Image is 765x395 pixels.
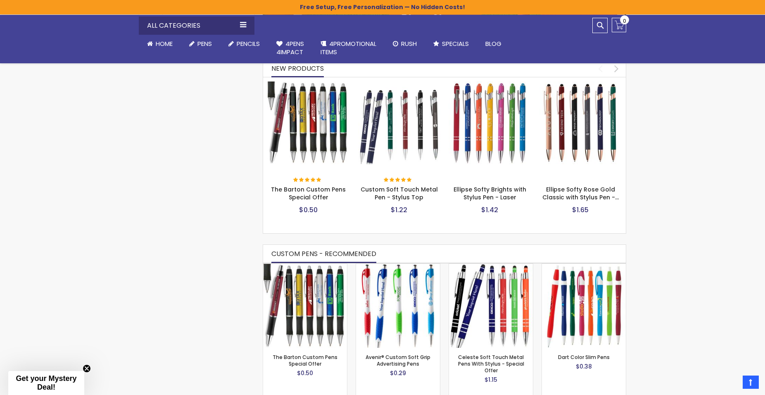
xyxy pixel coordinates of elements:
span: 4PROMOTIONAL ITEMS [321,39,376,56]
span: Pens [197,39,212,48]
a: Ellipse Softy Rose Gold Classic with Stylus Pen -… [542,185,619,201]
div: All Categories [139,17,254,35]
span: $1.65 [572,205,589,215]
span: New Products [271,64,324,73]
a: Specials [425,35,477,53]
a: The Barton Custom Pens Special Offer [273,354,337,367]
a: The Barton Custom Pens Special Offer [263,263,347,271]
a: Avenir® Custom Soft Grip Advertising Pens [366,354,430,367]
span: $0.38 [576,362,592,371]
span: $1.42 [481,205,498,215]
a: Celeste Soft Touch Metal Pens With Stylus - Special Offer [458,354,524,374]
span: $0.29 [390,369,406,377]
a: Top [743,376,759,389]
span: $1.15 [485,376,497,384]
a: The Barton Custom Pens Special Offer [267,81,350,88]
span: CUSTOM PENS - RECOMMENDED [271,249,376,259]
img: Custom Soft Touch Metal Pen - Stylus Top [358,81,441,164]
a: Avenir® Custom Soft Grip Advertising Pens [356,263,440,271]
a: Dart Color Slim Pens [558,354,610,361]
a: Pencils [220,35,268,53]
img: Ellipse Softy Brights with Stylus Pen - Laser [449,81,531,164]
a: 0 [612,18,626,32]
a: Custom Soft Touch Metal Pen - Stylus Top [358,81,441,88]
a: Ellipse Softy Brights with Stylus Pen - Laser [454,185,526,201]
span: Specials [442,39,469,48]
span: $0.50 [299,205,318,215]
div: next [609,61,624,76]
a: Pens [181,35,220,53]
a: Home [139,35,181,53]
span: $0.50 [297,369,313,377]
span: $1.22 [391,205,407,215]
a: The Barton Custom Pens Special Offer [271,185,346,201]
span: Get your Mystery Deal! [16,374,76,391]
a: Ellipse Softy Brights with Stylus Pen - Laser [449,81,531,88]
span: 0 [623,17,626,25]
img: Avenir® Custom Soft Grip Advertising Pens [356,264,440,348]
img: Ellipse Softy Rose Gold Classic with Stylus Pen - Silver Laser [539,81,622,164]
a: Custom Soft Touch Metal Pen - Stylus Top [361,185,438,201]
a: Celeste Soft Touch Metal Pens With Stylus - Special Offer [449,263,533,271]
span: Pencils [237,39,260,48]
span: Home [156,39,173,48]
img: Celeste Soft Touch Metal Pens With Stylus - Special Offer [449,264,533,348]
div: 100% [384,177,413,183]
span: Rush [401,39,417,48]
div: 100% [293,177,322,183]
a: 4Pens4impact [268,35,312,62]
a: Blog [477,35,510,53]
img: Dart Color slim Pens [542,264,626,348]
button: Close teaser [83,364,91,373]
span: Blog [485,39,501,48]
a: 4PROMOTIONALITEMS [312,35,385,62]
a: Ellipse Softy Rose Gold Classic with Stylus Pen - Silver Laser [539,81,622,88]
div: Get your Mystery Deal!Close teaser [8,371,84,395]
img: The Barton Custom Pens Special Offer [263,264,347,348]
span: 4Pens 4impact [276,39,304,56]
a: Rush [385,35,425,53]
a: Dart Color slim Pens [542,263,626,271]
div: prev [593,61,608,76]
img: The Barton Custom Pens Special Offer [267,81,350,164]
